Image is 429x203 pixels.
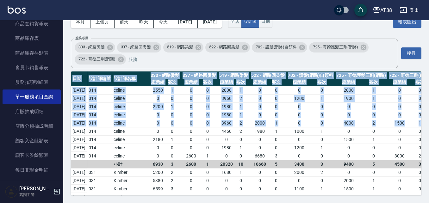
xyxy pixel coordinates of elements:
td: 014 [87,94,112,102]
div: 0 [165,112,180,118]
div: 0 [336,112,361,118]
div: 7098 [151,194,165,200]
div: 1500 [336,186,361,192]
div: 1 [361,186,386,192]
div: 337 - 網路回燙髮 [183,72,216,79]
a: 商品庫存表 [3,31,61,46]
div: 0 [151,153,165,159]
div: 0 [361,112,386,118]
div: 0 [219,194,234,200]
td: celine [112,152,149,160]
td: Kimber [112,168,149,176]
div: 2 [165,177,180,184]
td: [DATE] [71,168,87,176]
div: 客次 [165,79,180,85]
div: 0 [151,120,165,126]
div: 0 [251,95,268,102]
div: 0 [389,87,410,94]
td: Kimber [112,185,149,193]
div: 1 [268,128,285,135]
span: 702 - 護髮(網路)自領料 [252,44,301,50]
div: 1500 [389,120,410,126]
div: 2000 [251,120,268,126]
th: 日期 [71,71,87,86]
button: 前天 [115,16,134,28]
div: 0 [336,169,361,176]
td: celine [112,94,149,102]
div: 2 [234,128,248,135]
button: 報表匯出 [393,16,421,28]
div: 0 [219,136,234,143]
div: 0 [199,112,216,118]
div: 5 [361,161,386,168]
span: 725 - 哥德護髮三劑(網路) [309,44,362,50]
div: 0 [288,136,311,143]
img: Logo [8,6,26,14]
div: 虛業績 [288,79,311,85]
td: 031 [87,193,112,201]
div: 2550 [151,87,165,94]
div: 客次 [310,79,333,85]
td: celine [112,127,149,135]
div: 10 [234,161,248,168]
div: 2000 [336,87,361,94]
div: 0 [183,186,199,192]
div: 0 [165,128,180,135]
div: 0 [219,177,234,184]
div: 1 [165,103,180,110]
a: 店販分類抽成明細 [3,119,61,133]
div: 1100 [288,186,311,192]
a: 商品進銷貨報表 [3,16,61,31]
div: 0 [183,194,199,200]
div: 2 [165,169,180,176]
div: 0 [288,103,311,110]
div: 0 [389,103,410,110]
div: 1 [234,112,248,118]
td: 014 [87,144,112,152]
div: 0 [199,177,216,184]
div: 0 [389,128,410,135]
button: 日期 [259,15,272,28]
div: 0 [183,112,199,118]
div: 客次 [268,79,285,85]
button: save [354,4,367,16]
button: 上個月 [90,16,115,28]
div: 0 [288,87,311,94]
td: celine [112,102,149,111]
div: 0 [183,103,199,110]
td: Kimber [112,176,149,185]
span: 522 - 網路回染髮 [205,44,243,50]
div: 0 [251,186,268,192]
div: 1900 [336,95,361,102]
th: 設計師編號 [87,71,112,86]
div: 1 [361,95,386,102]
div: 虛業績 [151,79,165,85]
div: 2200 [151,103,165,110]
div: 0 [288,177,311,184]
div: 虛業績 [183,79,199,85]
div: 0 [268,145,285,151]
label: 服務項目 [75,36,89,40]
div: 1 [199,161,216,168]
div: 0 [389,145,410,151]
div: 3 [165,194,180,200]
p: 高階主管 [19,192,52,198]
a: 顧客卡券餘額表 [3,148,61,163]
div: 0 [336,103,361,110]
div: 0 [165,153,180,159]
div: 0 [288,112,311,118]
div: 2600 [183,153,199,159]
div: 0 [361,145,386,151]
div: 1980 [219,145,234,151]
span: 519 - 網路染髮 [163,44,197,50]
div: 337 - 網路回燙髮 [117,42,161,52]
div: 0 [336,145,361,151]
td: 031 [87,185,112,193]
button: [DATE] [173,16,197,28]
div: 1680 [219,169,234,176]
div: 虛業績 [336,79,361,85]
div: 0 [199,103,216,110]
td: celine [112,86,149,94]
div: 5 [268,161,285,168]
img: Person [5,185,18,198]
